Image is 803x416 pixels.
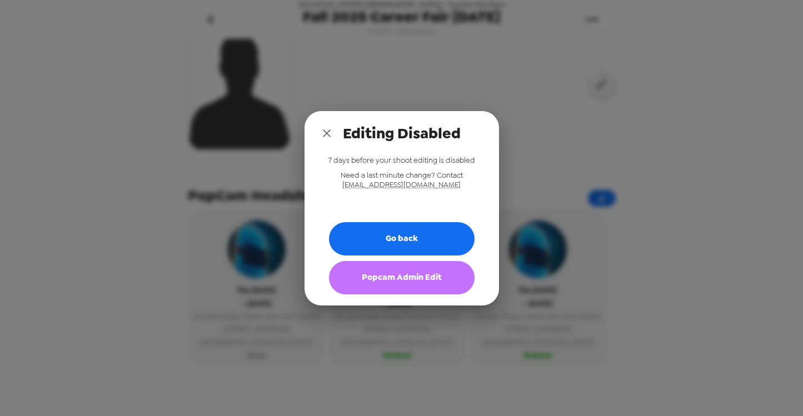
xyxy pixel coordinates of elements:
[341,171,463,180] span: Need a last minute change? Contact
[342,180,461,189] a: [EMAIL_ADDRESS][DOMAIN_NAME]
[329,261,475,294] button: Popcam Admin Edit
[329,222,475,255] button: Go back
[328,156,475,165] span: 7 days before your shoot editing is disabled
[343,123,461,143] span: Editing Disabled
[316,122,338,144] button: close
